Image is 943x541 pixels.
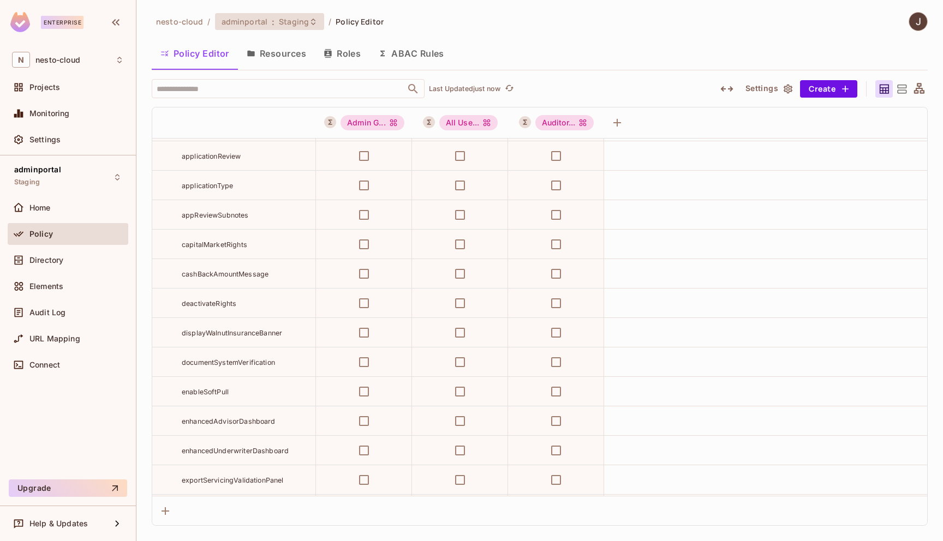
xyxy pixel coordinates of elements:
[29,109,70,118] span: Monitoring
[14,178,40,187] span: Staging
[29,360,60,369] span: Connect
[29,519,88,528] span: Help & Updates
[12,52,30,68] span: N
[41,16,83,29] div: Enterprise
[182,241,247,249] span: capitalMarketRights
[324,116,336,128] button: A User Set is a dynamically conditioned role, grouping users based on real-time criteria.
[336,16,384,27] span: Policy Editor
[10,12,30,32] img: SReyMgAAAABJRU5ErkJggg==
[909,13,927,31] img: Jorge Cedi Voirol
[29,334,80,343] span: URL Mapping
[182,417,276,425] span: enhancedAdvisorDashboard
[423,116,435,128] button: A User Set is a dynamically conditioned role, grouping users based on real-time criteria.
[29,83,60,92] span: Projects
[503,82,516,95] button: refresh
[182,182,233,190] span: applicationType
[182,152,241,160] span: applicationReview
[329,16,331,27] li: /
[222,16,267,27] span: adminportal
[741,80,796,98] button: Settings
[29,308,65,317] span: Audit Log
[500,82,516,95] span: Click to refresh data
[519,116,531,128] button: A User Set is a dynamically conditioned role, grouping users based on real-time criteria.
[182,329,282,337] span: displayWalnutInsuranceBanner
[29,230,53,238] span: Policy
[238,40,315,67] button: Resources
[182,211,249,219] span: appReviewSubnotes
[505,83,514,94] span: refresh
[182,270,268,278] span: cashBackAmountMessage
[405,81,421,97] button: Open
[156,16,203,27] span: the active workspace
[429,85,500,93] p: Last Updated just now
[29,282,63,291] span: Elements
[35,56,80,64] span: Workspace: nesto-cloud
[439,115,498,130] div: All Use...
[369,40,453,67] button: ABAC Rules
[29,203,51,212] span: Home
[535,115,594,130] div: Auditor...
[535,115,594,130] span: Auditor Group
[182,447,289,455] span: enhancedUnderwriterDashboard
[182,476,284,484] span: exportServicingValidationPanel
[9,479,127,497] button: Upgrade
[182,358,275,366] span: documentSystemVerification
[279,16,309,27] span: Staging
[271,17,275,26] span: :
[29,135,61,144] span: Settings
[315,40,369,67] button: Roles
[182,388,229,396] span: enableSoftPull
[14,165,61,174] span: adminportal
[800,80,857,98] button: Create
[341,115,404,130] div: Admin G...
[207,16,210,27] li: /
[152,40,238,67] button: Policy Editor
[182,299,236,308] span: deactivateRights
[29,256,63,265] span: Directory
[341,115,404,130] span: Admin Group
[439,115,498,130] span: All Users Group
